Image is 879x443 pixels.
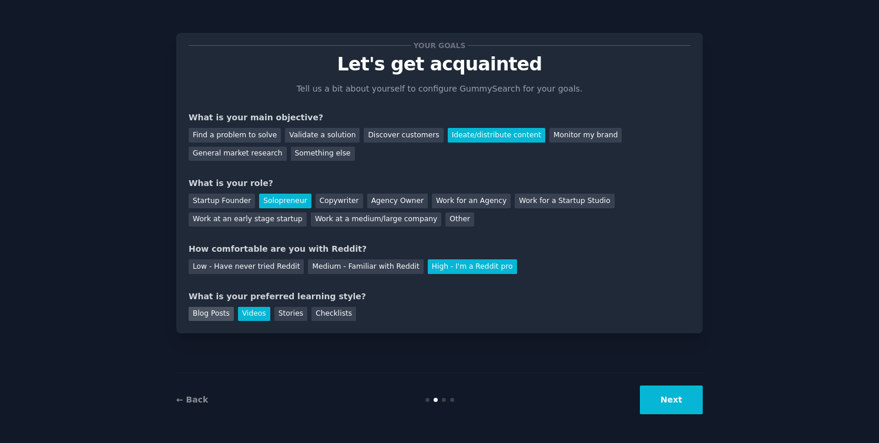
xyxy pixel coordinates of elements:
div: Work at an early stage startup [189,212,307,227]
div: What is your role? [189,177,690,190]
button: Next [640,385,703,414]
div: Copywriter [316,194,363,208]
div: Other [445,212,474,227]
div: Low - Have never tried Reddit [189,259,304,274]
div: Checklists [311,307,356,322]
div: How comfortable are you with Reddit? [189,243,690,255]
div: Discover customers [364,128,443,143]
div: Work at a medium/large company [311,212,441,227]
div: Monitor my brand [549,128,622,143]
div: What is your preferred learning style? [189,290,690,303]
div: Medium - Familiar with Reddit [308,259,423,274]
div: Videos [238,307,270,322]
div: Startup Founder [189,194,255,208]
div: Agency Owner [367,194,428,208]
div: What is your main objective? [189,111,690,124]
div: Something else [291,147,355,161]
div: Blog Posts [189,307,234,322]
div: High - I'm a Reddit pro [428,259,517,274]
div: Work for a Startup Studio [515,194,614,208]
div: Stories [274,307,307,322]
span: Your goals [411,39,468,52]
div: General market research [189,147,287,161]
div: Solopreneur [259,194,311,208]
p: Let's get acquainted [189,54,690,75]
div: Work for an Agency [432,194,511,208]
div: Find a problem to solve [189,128,281,143]
a: ← Back [176,395,208,404]
div: Ideate/distribute content [448,128,545,143]
div: Validate a solution [285,128,360,143]
p: Tell us a bit about yourself to configure GummySearch for your goals. [291,83,588,95]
